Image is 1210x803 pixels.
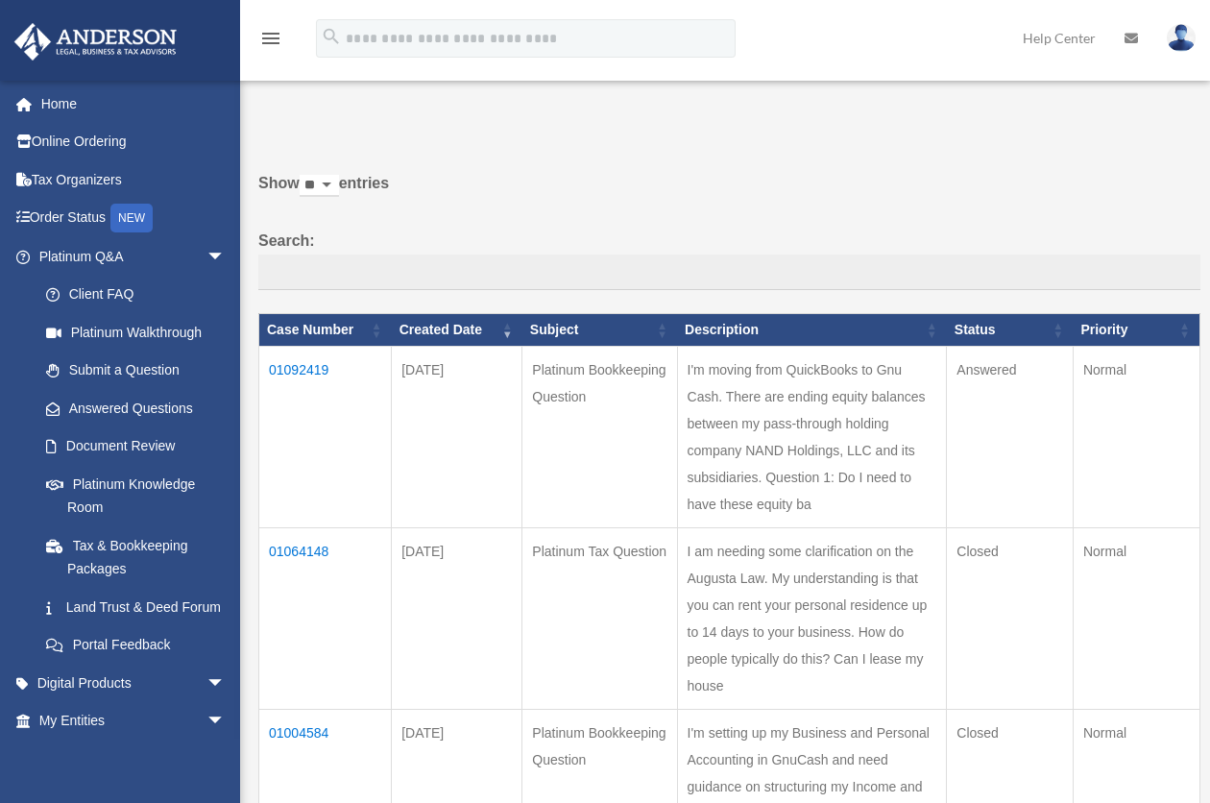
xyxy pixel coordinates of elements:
[13,199,254,238] a: Order StatusNEW
[13,123,254,161] a: Online Ordering
[677,528,947,710] td: I am needing some clarification on the Augusta Law. My understanding is that you can rent your pe...
[947,314,1074,347] th: Status: activate to sort column ascending
[13,664,254,702] a: Digital Productsarrow_drop_down
[27,588,245,626] a: Land Trust & Deed Forum
[27,276,245,314] a: Client FAQ
[259,347,392,528] td: 01092419
[1073,347,1199,528] td: Normal
[110,204,153,232] div: NEW
[947,528,1074,710] td: Closed
[392,528,522,710] td: [DATE]
[947,347,1074,528] td: Answered
[27,352,245,390] a: Submit a Question
[27,313,245,352] a: Platinum Walkthrough
[13,160,254,199] a: Tax Organizers
[13,702,254,741] a: My Entitiesarrow_drop_down
[321,26,342,47] i: search
[522,347,677,528] td: Platinum Bookkeeping Question
[27,626,245,665] a: Portal Feedback
[677,347,947,528] td: I'm moving from QuickBooks to Gnu Cash. There are ending equity balances between my pass-through ...
[13,237,245,276] a: Platinum Q&Aarrow_drop_down
[259,27,282,50] i: menu
[258,255,1200,291] input: Search:
[392,314,522,347] th: Created Date: activate to sort column ascending
[258,170,1200,216] label: Show entries
[259,314,392,347] th: Case Number: activate to sort column ascending
[1167,24,1196,52] img: User Pic
[522,314,677,347] th: Subject: activate to sort column ascending
[259,34,282,50] a: menu
[27,526,245,588] a: Tax & Bookkeeping Packages
[258,228,1200,291] label: Search:
[392,347,522,528] td: [DATE]
[13,85,254,123] a: Home
[9,23,182,61] img: Anderson Advisors Platinum Portal
[1073,528,1199,710] td: Normal
[522,528,677,710] td: Platinum Tax Question
[27,427,245,466] a: Document Review
[27,389,235,427] a: Answered Questions
[300,175,339,197] select: Showentries
[27,465,245,526] a: Platinum Knowledge Room
[677,314,947,347] th: Description: activate to sort column ascending
[259,528,392,710] td: 01064148
[206,237,245,277] span: arrow_drop_down
[1073,314,1199,347] th: Priority: activate to sort column ascending
[206,664,245,703] span: arrow_drop_down
[206,702,245,742] span: arrow_drop_down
